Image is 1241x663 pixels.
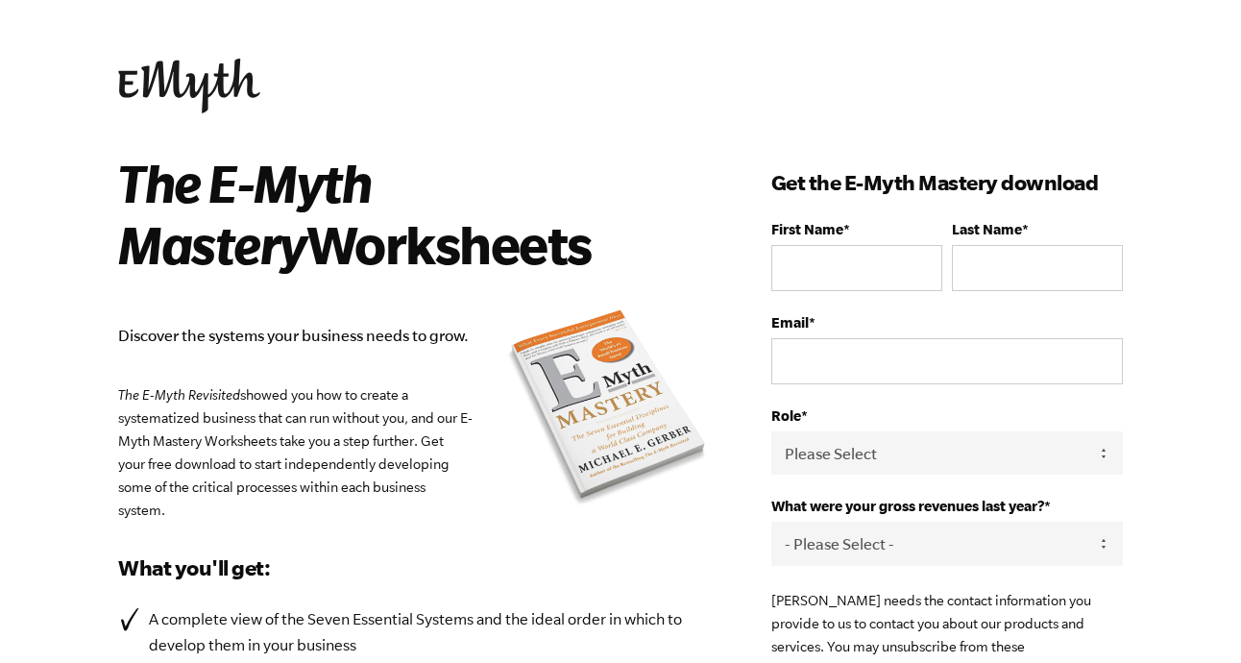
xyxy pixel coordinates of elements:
p: Discover the systems your business needs to grow. [118,323,714,349]
p: A complete view of the Seven Essential Systems and the ideal order in which to develop them in yo... [149,606,714,658]
span: First Name [771,221,843,237]
span: Last Name [952,221,1022,237]
span: What were your gross revenues last year? [771,498,1044,514]
iframe: Chat Widget [1145,571,1241,663]
i: The E-Myth Mastery [118,153,371,274]
h2: Worksheets [118,152,686,275]
span: Email [771,314,809,331]
em: The E-Myth Revisited [118,387,240,403]
p: showed you how to create a systematized business that can run without you, and our E-Myth Mastery... [118,383,714,522]
h3: What you'll get: [118,552,714,583]
h3: Get the E-Myth Mastery download [771,167,1123,198]
span: Role [771,407,801,424]
img: emyth mastery book summary [502,306,714,513]
img: EMyth [118,59,260,113]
